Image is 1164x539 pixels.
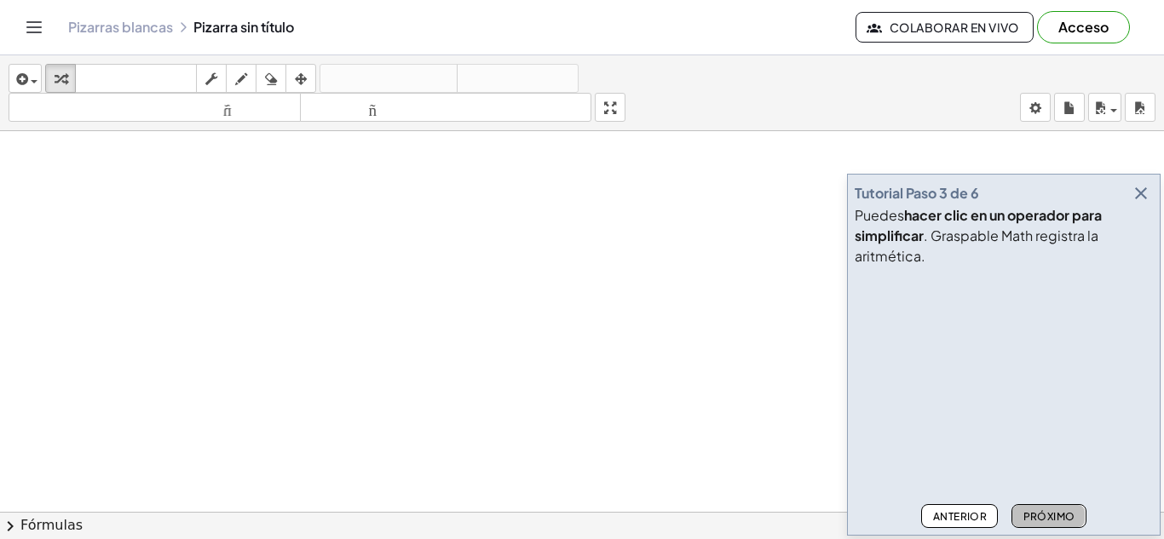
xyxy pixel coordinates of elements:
font: hacer clic en un operador para simplificar [855,206,1102,244]
font: tamaño_del_formato [13,100,297,116]
button: teclado [75,64,197,93]
font: deshacer [324,71,453,87]
button: rehacer [457,64,579,93]
font: teclado [79,71,193,87]
font: Fórmulas [20,517,83,533]
a: Pizarras blancas [68,19,173,36]
font: rehacer [461,71,574,87]
button: Cambiar navegación [20,14,48,41]
button: Acceso [1037,11,1130,43]
font: tamaño_del_formato [304,100,588,116]
font: Tutorial Paso 3 de 6 [855,184,979,202]
font: Puedes [855,206,904,224]
button: tamaño_del_formato [9,93,301,122]
font: Acceso [1058,18,1109,36]
font: . Graspable Math registra la aritmética. [855,226,1098,265]
button: Próximo [1011,504,1086,528]
button: Anterior [921,504,998,528]
button: Colaborar en vivo [856,12,1034,43]
font: Próximo [1023,510,1075,523]
button: tamaño_del_formato [300,93,592,122]
font: Pizarras blancas [68,18,173,36]
button: deshacer [320,64,458,93]
font: Anterior [933,510,987,523]
font: Colaborar en vivo [890,20,1019,35]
